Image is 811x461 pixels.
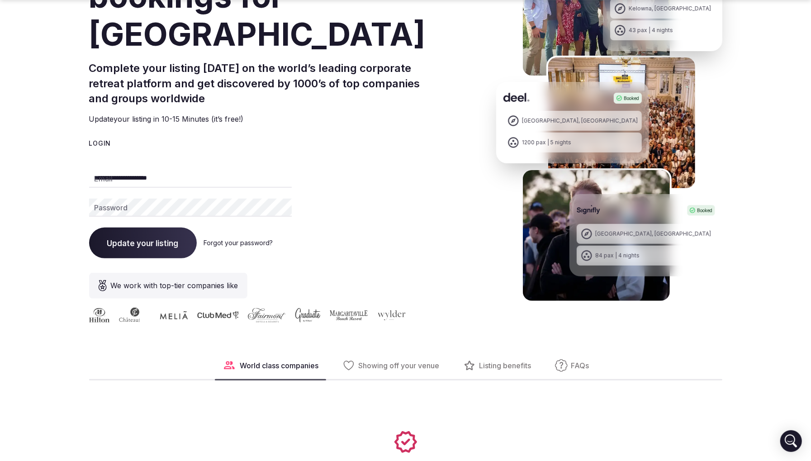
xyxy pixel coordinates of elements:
[521,168,672,303] img: Signifly Portugal Retreat
[522,117,638,125] div: [GEOGRAPHIC_DATA], [GEOGRAPHIC_DATA]
[107,238,179,247] span: Update your listing
[335,352,447,379] button: Showing off your venue
[215,352,326,379] button: World class companies
[240,361,319,371] span: World class companies
[571,361,589,371] span: FAQs
[596,252,640,260] div: 84 pax | 4 nights
[89,114,441,124] p: Update your listing in 10-15 Minutes (it’s free!)
[614,93,642,104] div: Booked
[89,139,441,148] div: Login
[89,273,247,299] div: We work with top-tier companies like
[780,430,802,452] div: Open Intercom Messenger
[546,56,697,190] img: Deel Spain Retreat
[204,239,273,247] a: Forgot your password?
[596,230,711,238] div: [GEOGRAPHIC_DATA], [GEOGRAPHIC_DATA]
[548,352,597,379] button: FAQs
[359,361,440,371] span: Showing off your venue
[479,361,531,371] span: Listing benefits
[629,27,673,34] div: 43 pax | 4 nights
[89,61,441,106] h2: Complete your listing [DATE] on the world’s leading corporate retreat platform and get discovered...
[89,228,197,258] button: Update your listing
[456,352,539,379] button: Listing benefits
[687,205,715,216] div: Booked
[522,139,572,147] div: 1200 pax | 5 nights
